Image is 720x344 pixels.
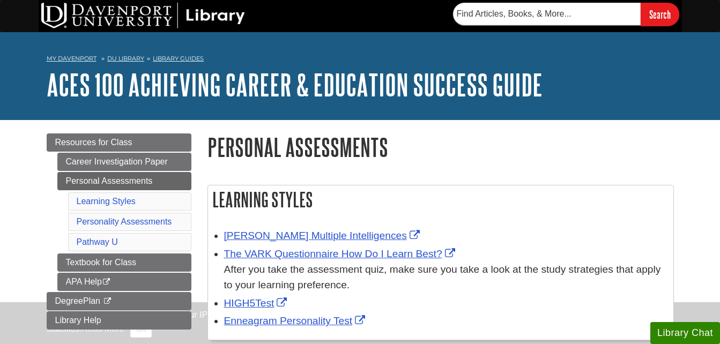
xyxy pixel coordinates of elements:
[47,54,97,63] a: My Davenport
[55,296,101,305] span: DegreePlan
[77,237,118,246] a: Pathway U
[224,315,368,326] a: Link opens in new window
[224,297,290,309] a: Link opens in new window
[57,172,191,190] a: Personal Assessments
[47,68,543,101] a: ACES 100 Achieving Career & Education Success Guide
[153,55,204,62] a: Library Guides
[41,3,245,28] img: DU Library
[77,197,136,206] a: Learning Styles
[57,273,191,291] a: APA Help
[641,3,679,26] input: Search
[224,248,458,259] a: Link opens in new window
[224,230,422,241] a: Link opens in new window
[207,133,674,161] h1: Personal Assessments
[47,133,191,152] a: Resources for Class
[650,322,720,344] button: Library Chat
[102,279,111,286] i: This link opens in a new window
[107,55,144,62] a: DU Library
[57,153,191,171] a: Career Investigation Paper
[47,292,191,310] a: DegreePlan
[47,311,191,330] a: Library Help
[224,262,668,293] div: After you take the assessment quiz, make sure you take a look at the study strategies that apply ...
[47,51,674,69] nav: breadcrumb
[102,298,112,305] i: This link opens in a new window
[453,3,679,26] form: Searches DU Library's articles, books, and more
[55,138,132,147] span: Resources for Class
[77,217,172,226] a: Personality Assessments
[453,3,641,25] input: Find Articles, Books, & More...
[47,133,191,330] div: Guide Page Menu
[55,316,101,325] span: Library Help
[208,185,673,214] h2: Learning Styles
[57,253,191,272] a: Textbook for Class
